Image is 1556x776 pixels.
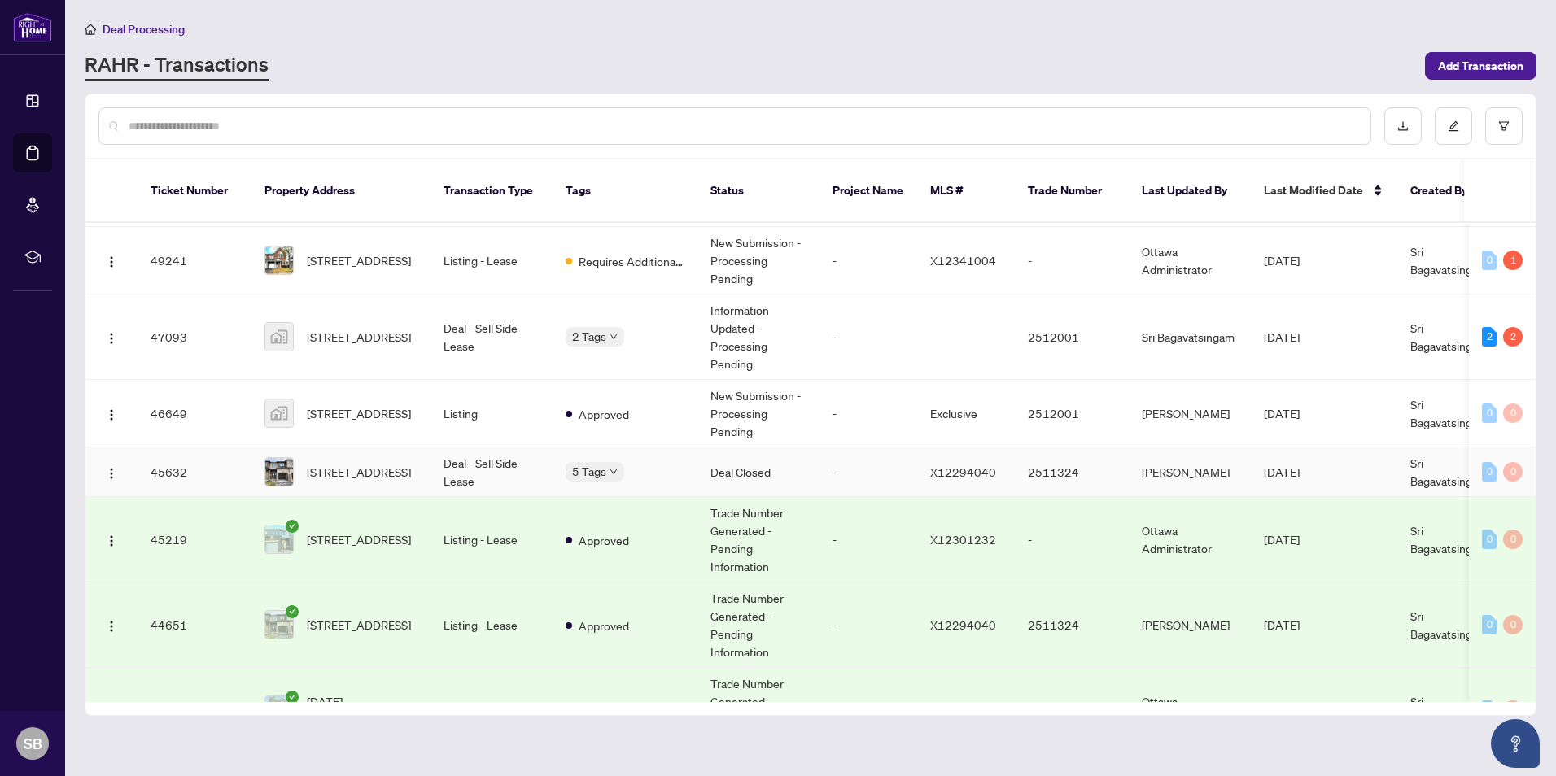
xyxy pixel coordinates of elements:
[138,227,251,294] td: 49241
[138,668,251,753] td: 42945
[85,24,96,35] span: home
[697,380,820,447] td: New Submission - Processing Pending
[917,159,1015,223] th: MLS #
[98,697,125,723] button: Logo
[1264,617,1300,632] span: [DATE]
[1482,251,1497,270] div: 0
[307,251,411,269] span: [STREET_ADDRESS]
[265,246,293,274] img: thumbnail-img
[697,227,820,294] td: New Submission - Processing Pending
[1384,107,1422,145] button: download
[1503,251,1523,270] div: 1
[1503,462,1523,482] div: 0
[431,227,553,294] td: Listing - Lease
[1410,694,1488,726] span: Sri Bagavatsingam
[1503,327,1523,347] div: 2
[286,520,299,533] span: check-circle
[1397,159,1502,223] th: Created By
[1410,456,1488,488] span: Sri Bagavatsingam
[138,159,251,223] th: Ticket Number
[103,22,185,37] span: Deal Processing
[1503,530,1523,549] div: 0
[930,532,996,547] span: X12301232
[820,447,917,497] td: -
[697,294,820,380] td: Information Updated - Processing Pending
[930,617,996,632] span: X12294040
[930,464,996,479] span: X12294040
[286,605,299,618] span: check-circle
[820,497,917,582] td: -
[431,380,553,447] td: Listing
[1482,530,1497,549] div: 0
[138,380,251,447] td: 46649
[1129,668,1251,753] td: Ottawa Administrator
[265,323,293,351] img: thumbnail-img
[697,159,820,223] th: Status
[1015,294,1129,380] td: 2512001
[1482,700,1497,720] div: 0
[1482,327,1497,347] div: 2
[1410,320,1488,353] span: Sri Bagavatsingam
[572,462,606,481] span: 5 Tags
[820,380,917,447] td: -
[98,526,125,552] button: Logo
[431,497,553,582] td: Listing - Lease
[307,692,417,728] span: [DATE][STREET_ADDRESS][DATE]
[1015,159,1129,223] th: Trade Number
[1482,462,1497,482] div: 0
[265,399,293,427] img: thumbnail-img
[138,294,251,380] td: 47093
[820,294,917,380] td: -
[13,12,52,42] img: logo
[1264,532,1300,547] span: [DATE]
[431,159,553,223] th: Transaction Type
[1129,159,1251,223] th: Last Updated By
[1410,397,1488,429] span: Sri Bagavatsingam
[105,534,118,547] img: Logo
[1129,497,1251,582] td: Ottawa Administrator
[265,458,293,486] img: thumbnail-img
[930,253,996,268] span: X12341004
[579,405,629,423] span: Approved
[1015,668,1129,753] td: -
[1397,120,1409,132] span: download
[1425,52,1536,80] button: Add Transaction
[1448,120,1459,132] span: edit
[572,327,606,346] span: 2 Tags
[138,582,251,668] td: 44651
[1129,227,1251,294] td: Ottawa Administrator
[697,668,820,753] td: Trade Number Generated - Pending Information
[1129,447,1251,497] td: [PERSON_NAME]
[251,159,431,223] th: Property Address
[820,582,917,668] td: -
[1410,244,1488,277] span: Sri Bagavatsingam
[1410,608,1488,641] span: Sri Bagavatsingam
[105,467,118,480] img: Logo
[105,255,118,268] img: Logo
[1503,403,1523,423] div: 0
[1015,497,1129,582] td: -
[98,400,125,426] button: Logo
[553,159,697,223] th: Tags
[1251,159,1397,223] th: Last Modified Date
[1015,380,1129,447] td: 2512001
[1503,700,1523,720] div: 0
[265,525,293,553] img: thumbnail-img
[431,668,553,753] td: Listing
[1129,380,1251,447] td: [PERSON_NAME]
[1015,447,1129,497] td: 2511324
[1498,120,1510,132] span: filter
[307,404,411,422] span: [STREET_ADDRESS]
[1264,406,1300,421] span: [DATE]
[307,328,411,346] span: [STREET_ADDRESS]
[98,459,125,485] button: Logo
[930,406,977,421] span: Exclusive
[610,333,618,341] span: down
[105,408,118,421] img: Logo
[1129,582,1251,668] td: [PERSON_NAME]
[1435,107,1472,145] button: edit
[1264,181,1363,199] span: Last Modified Date
[697,497,820,582] td: Trade Number Generated - Pending Information
[1491,719,1540,768] button: Open asap
[820,159,917,223] th: Project Name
